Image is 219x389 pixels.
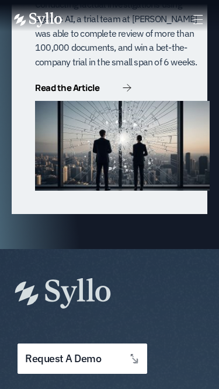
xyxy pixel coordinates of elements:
span: request a demo [25,353,101,365]
a: Read the Article [35,83,131,95]
img: muthsBusted [35,101,210,191]
span: Read the Article [35,83,99,92]
a: request a demo [18,344,147,374]
img: Vector [14,12,62,27]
